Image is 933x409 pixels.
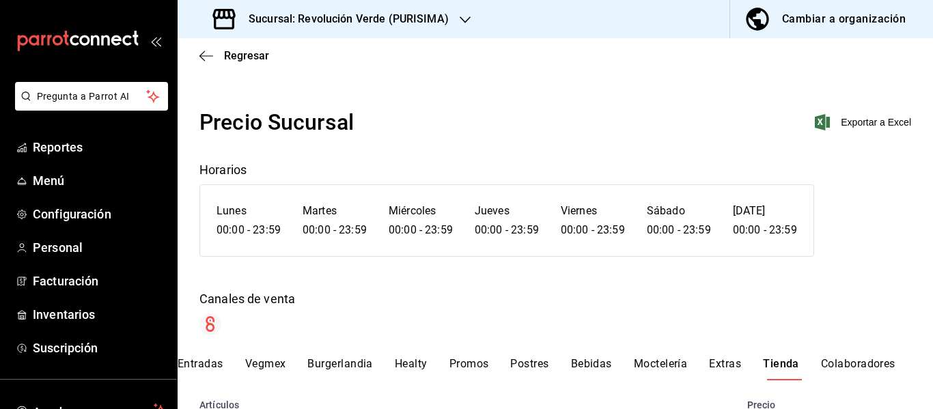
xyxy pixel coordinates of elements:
[647,201,711,221] h6: Sábado
[33,272,166,290] span: Facturación
[782,10,906,29] div: Cambiar a organización
[199,290,911,308] div: Canales de venta
[33,305,166,324] span: Inventarios
[303,221,367,240] h6: 00:00 - 23:59
[37,89,147,104] span: Pregunta a Parrot AI
[475,221,539,240] h6: 00:00 - 23:59
[224,49,269,62] span: Regresar
[10,99,168,113] a: Pregunta a Parrot AI
[475,201,539,221] h6: Jueves
[303,201,367,221] h6: Martes
[763,357,799,380] button: Tienda
[199,106,354,139] div: Precio Sucursal
[733,221,797,240] h6: 00:00 - 23:59
[33,205,166,223] span: Configuración
[389,221,453,240] h6: 00:00 - 23:59
[821,357,895,380] button: Colaboradores
[647,221,711,240] h6: 00:00 - 23:59
[395,357,428,380] button: Healty
[561,221,625,240] h6: 00:00 - 23:59
[449,357,489,380] button: Promos
[33,238,166,257] span: Personal
[634,357,688,380] button: Moctelería
[150,36,161,46] button: open_drawer_menu
[217,221,281,240] h6: 00:00 - 23:59
[33,339,166,357] span: Suscripción
[561,201,625,221] h6: Viernes
[33,138,166,156] span: Reportes
[15,82,168,111] button: Pregunta a Parrot AI
[33,171,166,190] span: Menú
[199,49,269,62] button: Regresar
[307,357,373,380] button: Burgerlandia
[733,201,797,221] h6: [DATE]
[818,114,911,130] button: Exportar a Excel
[510,357,548,380] button: Postres
[245,357,286,380] button: Vegmex
[199,160,911,179] div: Horarios
[178,357,223,380] button: Entradas
[178,357,933,380] div: scrollable menu categories
[217,201,281,221] h6: Lunes
[571,357,612,380] button: Bebidas
[389,201,453,221] h6: Miércoles
[709,357,741,380] button: Extras
[238,11,449,27] h3: Sucursal: Revolución Verde (PURISIMA)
